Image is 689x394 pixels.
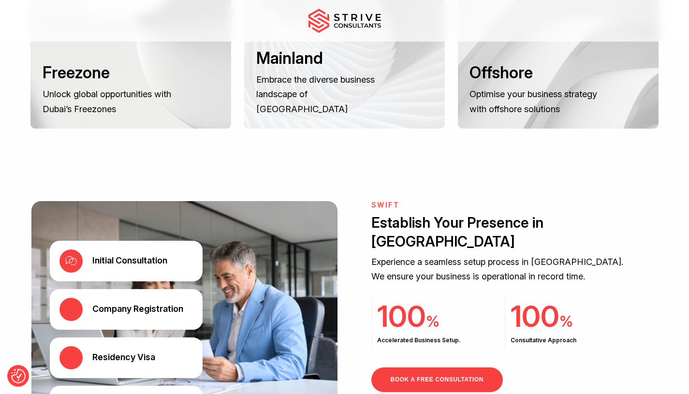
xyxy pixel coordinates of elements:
h3: Consultative Approach [511,336,633,344]
div: Company Registration [92,303,183,315]
h3: Freezone [43,63,178,83]
img: Revisit consent button [11,369,26,383]
div: Residency Visa [92,351,155,363]
p: Experience a seamless setup process in [GEOGRAPHIC_DATA]. We ensure your business is operational ... [371,255,639,283]
span: 100 [377,298,426,334]
p: Embrace the diverse business landscape of [GEOGRAPHIC_DATA] [256,72,392,116]
div: Initial Consultation [92,255,167,266]
h6: Swift [371,201,639,209]
h2: Establish Your Presence in [GEOGRAPHIC_DATA] [371,213,639,251]
p: Unlock global opportunities with Dubai’s Freezones [43,87,178,116]
button: Consent Preferences [11,369,26,383]
span: 100 [511,298,559,334]
span: % [426,312,440,330]
h3: Mainland [256,48,392,69]
h3: Accelerated Business Setup. [377,336,499,344]
h3: Offshore [469,63,605,83]
a: BOOK A FREE CONSULTATION [371,367,503,392]
span: % [559,312,573,330]
img: main-logo.svg [308,9,381,33]
p: Optimise your business strategy with offshore solutions [469,87,605,116]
